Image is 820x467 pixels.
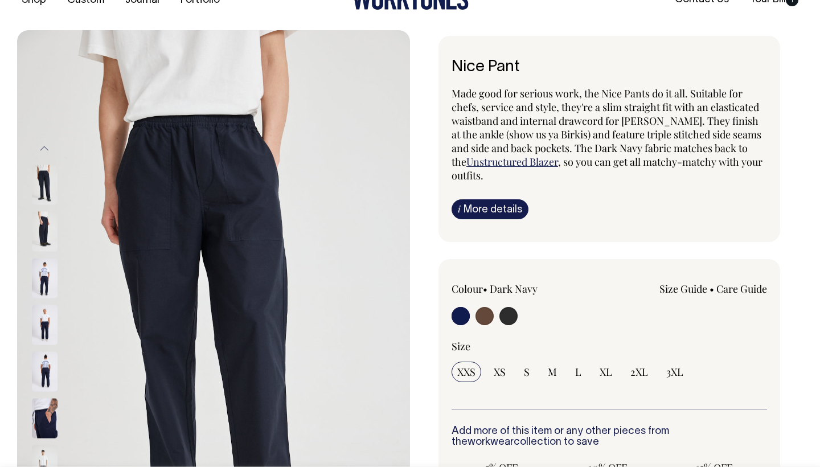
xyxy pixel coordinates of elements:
input: M [542,362,563,382]
img: dark-navy [32,398,58,438]
div: Colour [452,282,578,296]
img: dark-navy [32,165,58,204]
span: XS [494,365,506,379]
input: L [569,362,587,382]
a: iMore details [452,199,528,219]
span: • [483,282,487,296]
h6: Add more of this item or any other pieces from the collection to save [452,426,767,449]
a: Size Guide [659,282,707,296]
img: dark-navy [32,305,58,345]
input: XL [594,362,618,382]
span: • [710,282,714,296]
input: S [518,362,535,382]
span: L [575,365,581,379]
span: , so you can get all matchy-matchy with your outfits. [452,155,762,182]
span: Made good for serious work, the Nice Pants do it all. Suitable for chefs, service and style, they... [452,87,761,169]
span: i [458,203,461,215]
span: XXS [457,365,475,379]
button: Previous [36,136,53,162]
a: workwear [468,437,514,447]
span: S [524,365,530,379]
img: dark-navy [32,258,58,298]
input: 2XL [625,362,654,382]
div: Size [452,339,767,353]
a: Unstructured Blazer [466,155,558,169]
a: Care Guide [716,282,767,296]
span: XL [600,365,612,379]
input: XXS [452,362,481,382]
img: dark-navy [32,351,58,391]
span: M [548,365,557,379]
h6: Nice Pant [452,59,767,76]
input: XS [488,362,511,382]
img: dark-navy [32,211,58,251]
span: 3XL [666,365,683,379]
span: 2XL [630,365,648,379]
input: 3XL [661,362,689,382]
label: Dark Navy [490,282,538,296]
